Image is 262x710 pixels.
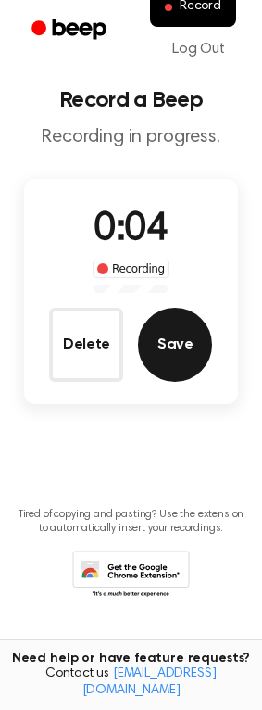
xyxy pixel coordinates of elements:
p: Recording in progress. [15,126,247,149]
div: Recording [93,260,169,278]
a: Log Out [154,27,243,71]
a: Beep [19,12,123,48]
p: Tired of copying and pasting? Use the extension to automatically insert your recordings. [15,508,247,536]
span: 0:04 [94,210,168,249]
button: Save Audio Record [138,308,212,382]
h1: Record a Beep [15,89,247,111]
button: Delete Audio Record [49,308,123,382]
a: [EMAIL_ADDRESS][DOMAIN_NAME] [82,667,217,697]
span: Contact us [11,666,251,699]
